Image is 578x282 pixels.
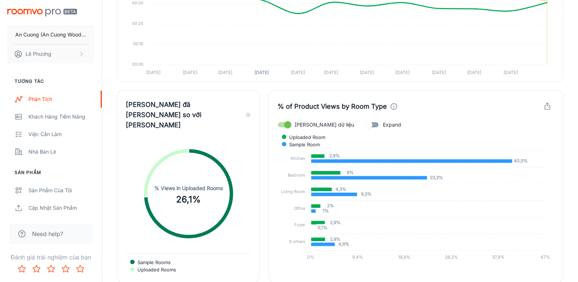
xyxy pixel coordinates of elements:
span: Uploaded Room [284,134,325,140]
tspan: Kitchen [291,156,306,161]
tspan: 37,6% [492,254,505,260]
button: Rate 1 star [15,262,29,276]
tspan: 0% [307,254,314,260]
tspan: 00:10 [133,41,143,46]
tspan: [DATE] [291,70,305,75]
div: Cập nhật sản phẩm [28,204,94,212]
tspan: [DATE] [146,70,160,75]
tspan: [DATE] [467,70,481,75]
tspan: 00:30 [132,0,143,5]
span: Need help? [32,229,63,238]
tspan: [DATE] [255,70,269,75]
tspan: 47% [541,254,551,260]
button: Rate 2 star [29,262,44,276]
p: An Cuong (An Cuong Wood - Working Materials) [15,31,86,39]
span: Sample Room [284,141,320,148]
button: An Cuong (An Cuong Wood - Working Materials) [7,25,94,44]
p: Đánh giá trải nghiệm của bạn [6,253,96,262]
span: Uploaded Rooms [132,266,176,273]
span: [PERSON_NAME] dữ liệu [295,121,354,129]
tspan: [DATE] [432,70,446,75]
div: Phân tích [28,95,94,103]
tspan: Bedroom [288,173,306,178]
button: Rate 4 star [58,262,73,276]
tspan: Foyer [295,222,306,227]
tspan: Office [294,206,306,211]
tspan: 8 others [290,239,306,244]
tspan: 9,4% [352,254,363,260]
tspan: 28,2% [445,254,458,260]
h4: [PERSON_NAME] đã [PERSON_NAME] so với [PERSON_NAME] [126,100,243,130]
p: Lê Phương [26,50,51,58]
div: Sản phẩm của tôi [28,186,94,194]
tspan: 18,8% [399,254,411,260]
tspan: Living Room [282,189,306,194]
tspan: [DATE] [324,70,338,75]
button: Rate 3 star [44,262,58,276]
button: Rate 5 star [73,262,88,276]
tspan: 00:20 [132,21,143,26]
img: Roomvo PRO Beta [7,9,77,16]
tspan: [DATE] [183,70,197,75]
span: Sample Rooms [132,259,171,266]
h4: % of Product Views by Room Type [278,101,387,112]
tspan: 00:00 [132,62,143,67]
tspan: [DATE] [504,70,518,75]
div: Khách hàng tiềm năng [28,113,94,121]
div: Nhà bán lẻ [28,148,94,156]
div: Việc cần làm [28,130,94,138]
tspan: [DATE] [395,70,410,75]
span: Expand [383,121,401,129]
tspan: [DATE] [360,70,375,75]
button: Lê Phương [7,45,94,63]
tspan: [DATE] [218,70,232,75]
